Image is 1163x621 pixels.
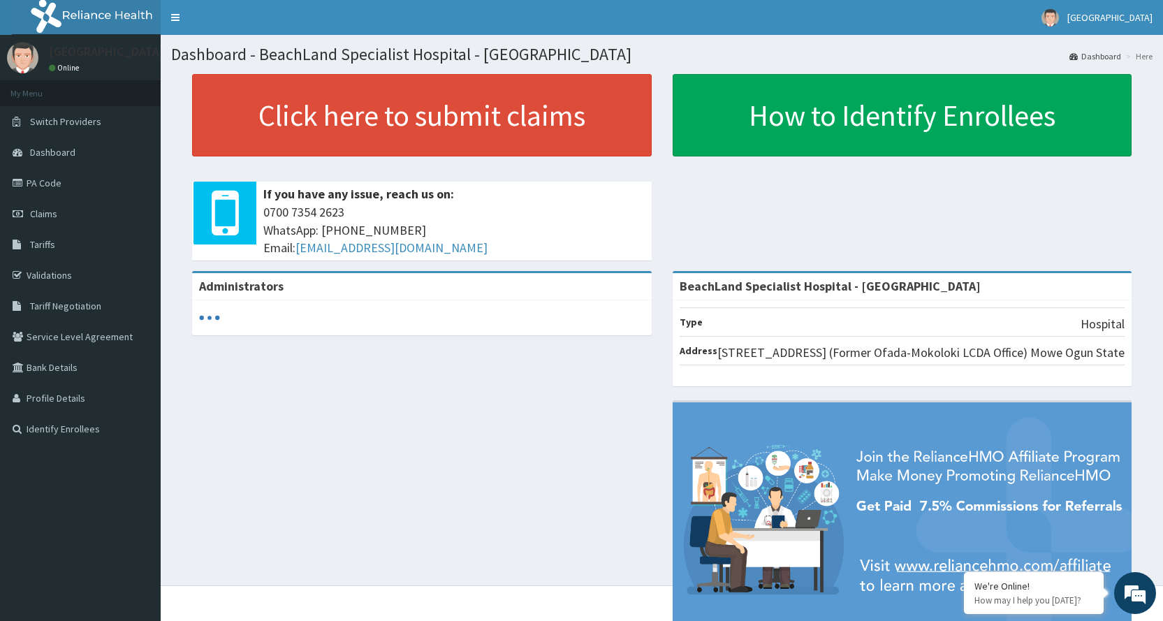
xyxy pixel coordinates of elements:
b: Address [680,344,717,357]
p: [STREET_ADDRESS] (Former Ofada-Mokoloki LCDA Office) Mowe Ogun State [717,344,1125,362]
span: 0700 7354 2623 WhatsApp: [PHONE_NUMBER] Email: [263,203,645,257]
a: How to Identify Enrollees [673,74,1132,156]
div: We're Online! [974,580,1093,592]
span: Claims [30,207,57,220]
a: Click here to submit claims [192,74,652,156]
p: How may I help you today? [974,594,1093,606]
span: [GEOGRAPHIC_DATA] [1067,11,1153,24]
a: Dashboard [1069,50,1121,62]
span: Switch Providers [30,115,101,128]
p: [GEOGRAPHIC_DATA] [49,45,164,58]
img: User Image [1041,9,1059,27]
b: Administrators [199,278,284,294]
li: Here [1122,50,1153,62]
h1: Dashboard - BeachLand Specialist Hospital - [GEOGRAPHIC_DATA] [171,45,1153,64]
strong: BeachLand Specialist Hospital - [GEOGRAPHIC_DATA] [680,278,981,294]
span: Dashboard [30,146,75,159]
p: Hospital [1081,315,1125,333]
svg: audio-loading [199,307,220,328]
b: If you have any issue, reach us on: [263,186,454,202]
b: Type [680,316,703,328]
a: [EMAIL_ADDRESS][DOMAIN_NAME] [295,240,488,256]
span: Tariffs [30,238,55,251]
a: Online [49,63,82,73]
span: Tariff Negotiation [30,300,101,312]
img: User Image [7,42,38,73]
